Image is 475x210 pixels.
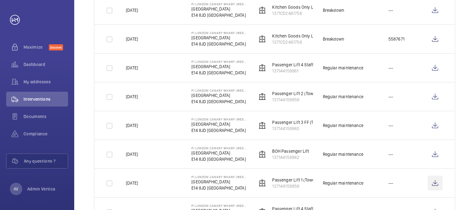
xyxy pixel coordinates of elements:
p: Passenger Lift 1 (Tower) [272,177,317,183]
img: elevator.svg [259,35,266,43]
p: 137144159960 [272,125,324,132]
div: Regular maintenance [323,180,363,186]
p: 137144159959 [272,97,318,103]
p: [GEOGRAPHIC_DATA] [191,63,247,70]
p: 1371CD2461756 [272,39,317,45]
p: PI London Canary Wharf (Westferry) [191,89,247,92]
p: --- [388,180,393,186]
p: --- [388,7,393,13]
p: E14 8JD [GEOGRAPHIC_DATA] [191,41,247,47]
p: [DATE] [126,122,138,129]
p: E14 8JD [GEOGRAPHIC_DATA] [191,98,247,105]
p: [GEOGRAPHIC_DATA] [191,121,247,127]
p: Kitchen Goods Only Lift [272,4,317,10]
p: E14 8JD [GEOGRAPHIC_DATA] [191,127,247,133]
div: Regular maintenance [323,65,363,71]
p: E14 8JD [GEOGRAPHIC_DATA] [191,185,247,191]
p: PI London Canary Wharf (Westferry) [191,2,247,6]
p: [GEOGRAPHIC_DATA] [191,179,247,185]
img: elevator.svg [259,122,266,129]
p: [DATE] [126,7,138,13]
div: Regular maintenance [323,151,363,157]
p: Passenger Lift 2 (Tower) [272,90,318,97]
p: 1371CD2461756 [272,10,317,16]
p: Admin Vertica [27,186,55,192]
p: E14 8JD [GEOGRAPHIC_DATA] [191,156,247,162]
span: Maximize [24,44,49,50]
p: [DATE] [126,36,138,42]
p: Kitchen Goods Only Lift [272,33,317,39]
img: elevator.svg [259,93,266,100]
span: Interventions [24,96,68,102]
p: --- [388,122,393,129]
p: PI London Canary Wharf (Westferry) [191,146,247,150]
span: Documents [24,113,68,120]
div: Breakdown [323,36,344,42]
p: [DATE] [126,151,138,157]
span: Any questions ? [24,158,68,164]
p: [DATE] [126,65,138,71]
p: PI London Canary Wharf (Westferry) [191,117,247,121]
p: Passenger Lift 4 Staff/Guest FF [PERSON_NAME] [272,62,364,68]
p: 137144159958 [272,183,317,189]
p: [GEOGRAPHIC_DATA] [191,35,247,41]
span: My addresses [24,79,68,85]
span: Compliance [24,131,68,137]
p: PI London Canary Wharf (Westferry) [191,204,247,208]
p: BOH Passenger Lift [272,148,309,154]
p: [GEOGRAPHIC_DATA] [191,6,247,12]
p: 137144159961 [272,68,364,74]
p: 5587671 [388,36,404,42]
img: elevator.svg [259,64,266,72]
div: Regular maintenance [323,122,363,129]
span: Dashboard [24,61,68,68]
p: Passenger Lift 3 FF (Tower) [272,119,324,125]
p: PI London Canary Wharf (Westferry) [191,60,247,63]
img: elevator.svg [259,151,266,158]
p: --- [388,151,393,157]
p: AV [14,186,18,192]
p: PI London Canary Wharf (Westferry) [191,175,247,179]
p: E14 8JD [GEOGRAPHIC_DATA] [191,70,247,76]
p: [GEOGRAPHIC_DATA] [191,150,247,156]
p: 137144159962 [272,154,309,160]
div: Breakdown [323,7,344,13]
img: elevator.svg [259,7,266,14]
p: E14 8JD [GEOGRAPHIC_DATA] [191,12,247,18]
span: Discover [49,44,63,50]
p: PI London Canary Wharf (Westferry) [191,31,247,35]
div: Regular maintenance [323,94,363,100]
p: --- [388,65,393,71]
p: --- [388,94,393,100]
p: [DATE] [126,180,138,186]
img: elevator.svg [259,179,266,187]
p: [GEOGRAPHIC_DATA] [191,92,247,98]
p: [DATE] [126,94,138,100]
